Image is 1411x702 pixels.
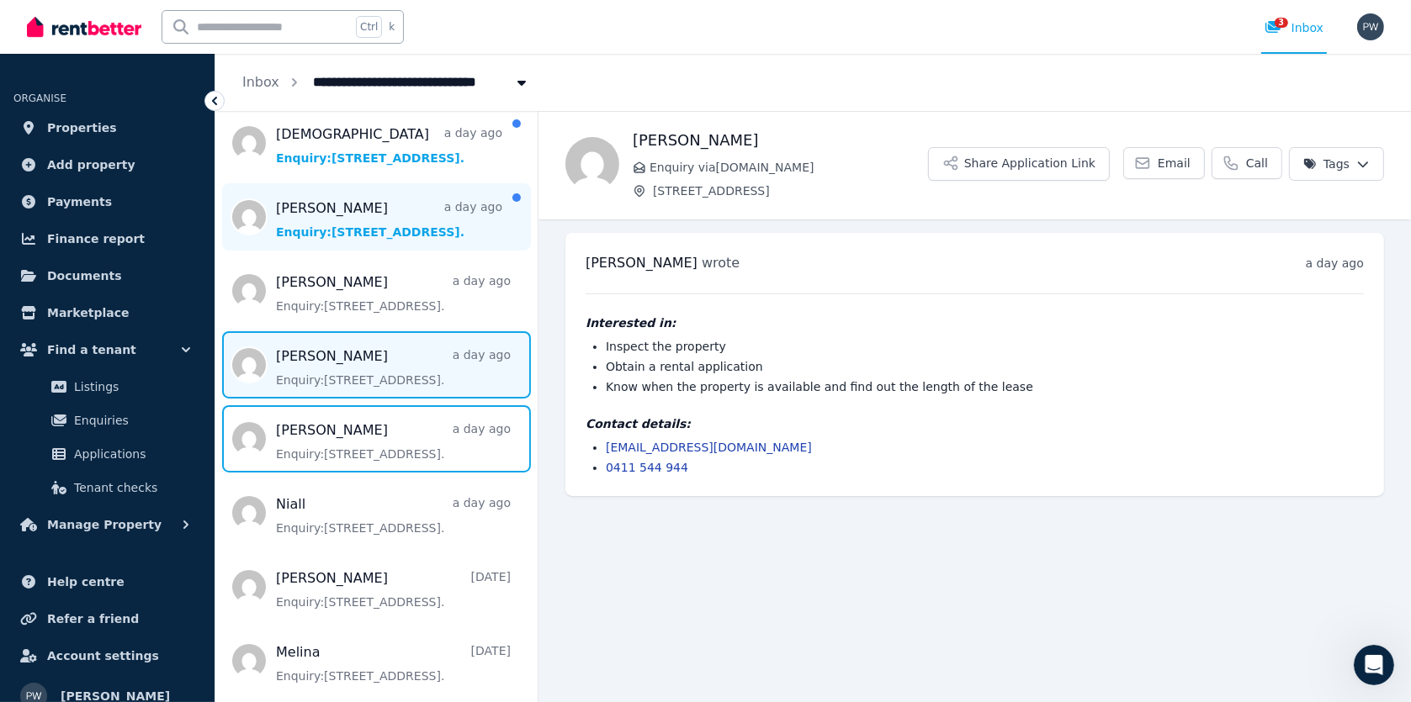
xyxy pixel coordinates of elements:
[34,388,282,405] div: Lease Agreement
[74,478,188,498] span: Tenant checks
[47,192,112,212] span: Payments
[34,213,281,230] div: Send us a message
[586,314,1364,331] h4: Interested in:
[276,494,511,536] a: Nialla day agoEnquiry:[STREET_ADDRESS].
[13,333,201,367] button: Find a tenant
[232,27,266,61] img: Profile image for Jeremy
[47,155,135,175] span: Add property
[47,515,162,535] span: Manage Property
[27,14,141,40] img: RentBetter
[276,420,511,462] a: [PERSON_NAME]a day agoEnquiry:[STREET_ADDRESS].
[47,646,159,666] span: Account settings
[13,111,201,145] a: Properties
[1289,147,1384,181] button: Tags
[34,119,303,148] p: Hi [PERSON_NAME]
[276,198,502,240] a: [PERSON_NAME]a day agoEnquiry:[STREET_ADDRESS].
[13,639,201,673] a: Account settings
[225,525,337,592] button: Help
[47,609,139,629] span: Refer a friend
[389,20,395,34] span: k
[47,340,136,360] span: Find a tenant
[34,148,303,177] p: How can we help?
[606,358,1364,375] li: Obtain a rental application
[606,461,688,474] a: 0411 544 944
[1303,156,1350,172] span: Tags
[928,147,1110,181] button: Share Application Link
[606,441,812,454] a: [EMAIL_ADDRESS][DOMAIN_NAME]
[20,471,194,504] a: Tenant checks
[606,338,1364,355] li: Inspect the property
[586,255,698,271] span: [PERSON_NAME]
[47,303,129,323] span: Marketplace
[13,222,201,256] a: Finance report
[74,377,188,397] span: Listings
[140,567,198,578] span: Messages
[565,137,619,191] img: Helen Strangas
[13,259,201,293] a: Documents
[702,255,740,271] span: wrote
[13,565,201,599] a: Help centre
[47,572,125,592] span: Help centre
[20,370,194,404] a: Listings
[34,419,282,436] div: Creating and Managing Your Ad
[24,319,312,350] div: How much does it cost?
[74,444,188,464] span: Applications
[13,148,201,182] a: Add property
[1306,256,1364,270] time: a day ago
[1123,147,1205,179] a: Email
[47,266,122,286] span: Documents
[276,272,511,314] a: [PERSON_NAME]a day agoEnquiry:[STREET_ADDRESS].
[215,54,557,111] nav: Breadcrumb
[356,16,382,38] span: Ctrl
[34,230,281,248] div: We'll be back online [DATE]
[653,182,928,199] span: [STREET_ADDRESS]
[276,346,511,388] a: [PERSON_NAME]a day agoEnquiry:[STREET_ADDRESS].
[20,437,194,471] a: Applications
[34,325,282,343] div: How much does it cost?
[37,567,75,578] span: Home
[20,404,194,437] a: Enquiries
[24,381,312,412] div: Lease Agreement
[34,356,282,374] div: Rental Payments - How They Work
[47,229,145,249] span: Finance report
[13,185,201,219] a: Payments
[1212,147,1282,179] a: Call
[34,32,156,59] img: logo
[276,642,511,684] a: Melina[DATE]Enquiry:[STREET_ADDRESS].
[34,287,136,304] span: Search for help
[1354,645,1394,685] iframe: Intercom live chat
[24,412,312,443] div: Creating and Managing Your Ad
[264,27,298,61] img: Profile image for Rochelle
[633,129,928,152] h1: [PERSON_NAME]
[1265,19,1323,36] div: Inbox
[586,415,1364,432] h4: Contact details:
[74,410,188,430] span: Enquiries
[606,378,1364,395] li: Know when the property is available and find out the length of the lease
[1158,155,1191,172] span: Email
[276,568,511,610] a: [PERSON_NAME][DATE]Enquiry:[STREET_ADDRESS].
[276,124,502,166] a: [DEMOGRAPHIC_DATA]a day agoEnquiry:[STREET_ADDRESS].
[13,296,201,330] a: Marketplace
[47,118,117,138] span: Properties
[112,525,224,592] button: Messages
[1275,18,1288,28] span: 3
[13,92,66,104] span: ORGANISE
[24,278,312,312] button: Search for help
[1246,155,1268,172] span: Call
[650,159,928,176] span: Enquiry via [DOMAIN_NAME]
[13,508,201,541] button: Manage Property
[242,74,279,90] a: Inbox
[267,567,294,578] span: Help
[1357,13,1384,40] img: Paul Wigan
[24,350,312,381] div: Rental Payments - How They Work
[13,602,201,636] a: Refer a friend
[200,27,234,61] img: Profile image for Earl
[17,198,320,262] div: Send us a messageWe'll be back online [DATE]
